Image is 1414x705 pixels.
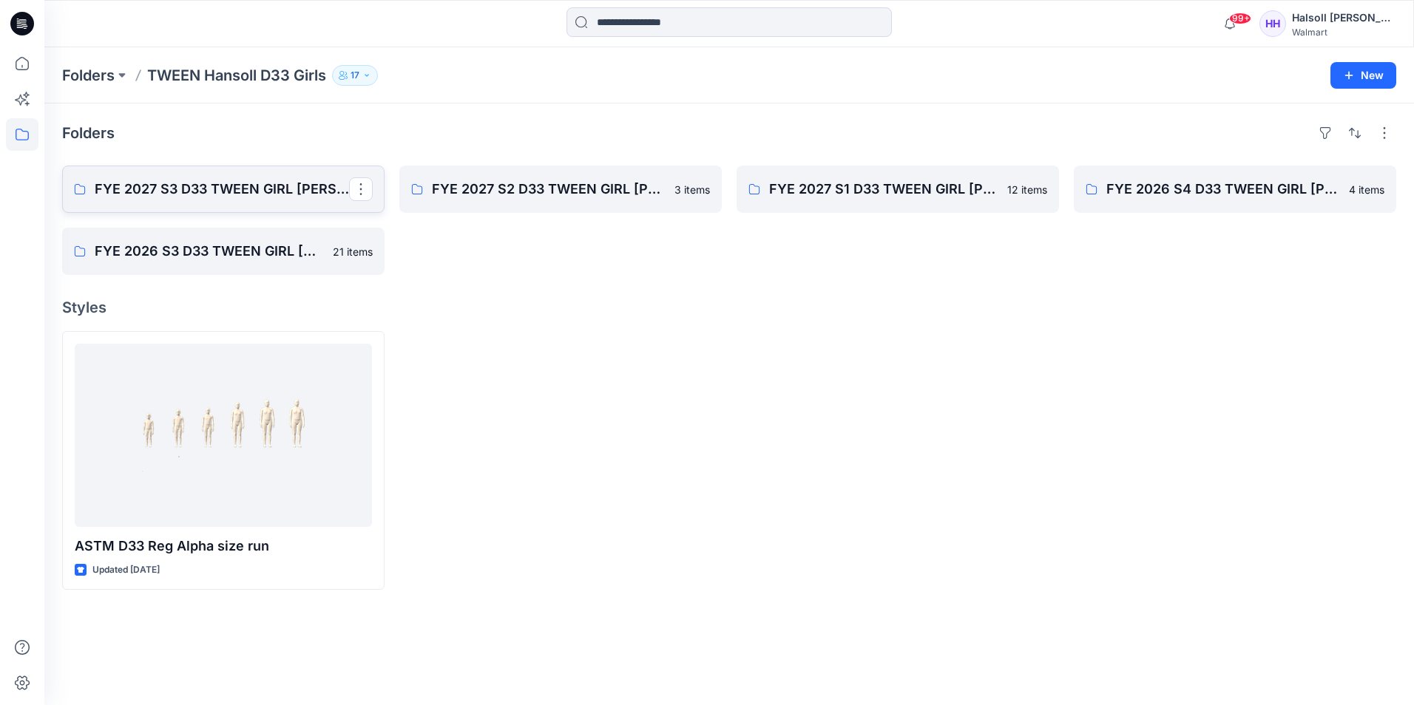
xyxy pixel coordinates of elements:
p: ASTM D33 Reg Alpha size run [75,536,372,556]
a: FYE 2027 S1 D33 TWEEN GIRL [PERSON_NAME]12 items [737,166,1059,213]
a: Folders [62,65,115,86]
a: FYE 2027 S2 D33 TWEEN GIRL [PERSON_NAME]3 items [399,166,722,213]
span: 99+ [1229,13,1251,24]
a: FYE 2026 S4 D33 TWEEN GIRL [PERSON_NAME]4 items [1074,166,1396,213]
p: 4 items [1349,182,1384,197]
p: FYE 2026 S3 D33 TWEEN GIRL [PERSON_NAME] [95,241,324,262]
p: 21 items [333,244,373,259]
p: FYE 2027 S3 D33 TWEEN GIRL [PERSON_NAME] [95,179,349,200]
p: FYE 2026 S4 D33 TWEEN GIRL [PERSON_NAME] [1106,179,1340,200]
div: Walmart [1292,27,1396,38]
p: 3 items [674,182,710,197]
p: Updated [DATE] [92,562,160,578]
h4: Folders [62,124,115,142]
p: 17 [351,67,359,84]
button: New [1330,62,1396,89]
p: FYE 2027 S2 D33 TWEEN GIRL [PERSON_NAME] [432,179,666,200]
h4: Styles [62,299,1396,316]
p: TWEEN Hansoll D33 Girls [147,65,326,86]
p: FYE 2027 S1 D33 TWEEN GIRL [PERSON_NAME] [769,179,998,200]
a: FYE 2027 S3 D33 TWEEN GIRL [PERSON_NAME] [62,166,385,213]
a: FYE 2026 S3 D33 TWEEN GIRL [PERSON_NAME]21 items [62,228,385,275]
div: Halsoll [PERSON_NAME] Girls Design Team [1292,9,1396,27]
button: 17 [332,65,378,86]
div: HH [1259,10,1286,37]
a: ASTM D33 Reg Alpha size run [75,344,372,527]
p: 12 items [1007,182,1047,197]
